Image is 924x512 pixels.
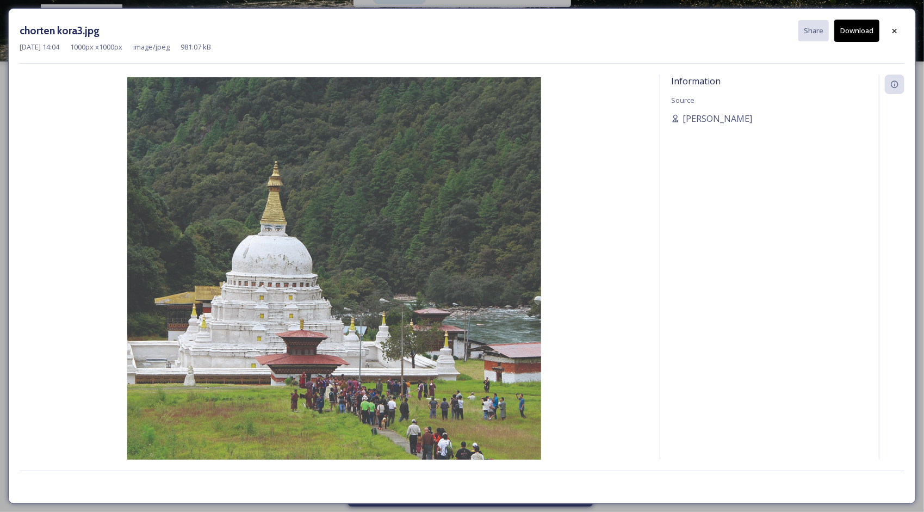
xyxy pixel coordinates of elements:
[798,20,829,41] button: Share
[70,42,122,52] span: 1000 px x 1000 px
[20,42,59,52] span: [DATE] 14:04
[671,75,721,87] span: Information
[133,42,170,52] span: image/jpeg
[181,42,211,52] span: 981.07 kB
[671,95,694,105] span: Source
[683,112,752,125] span: [PERSON_NAME]
[20,23,100,39] h3: chorten kora3.jpg
[20,77,649,491] img: chorten%20kora3.jpg
[834,20,879,42] button: Download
